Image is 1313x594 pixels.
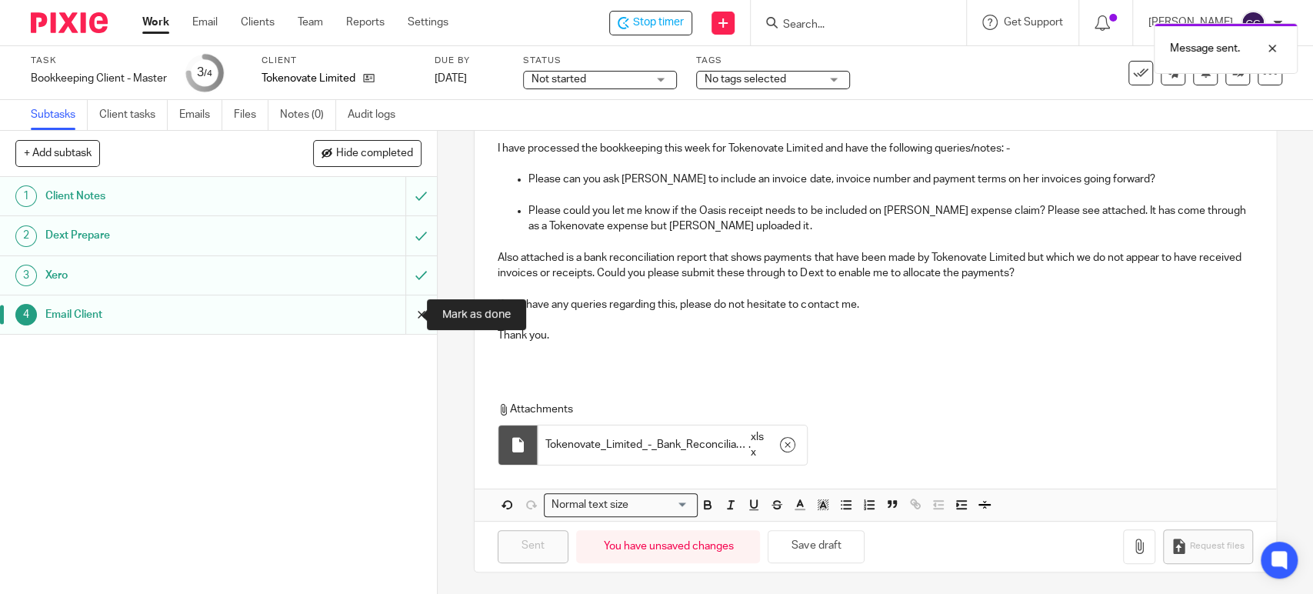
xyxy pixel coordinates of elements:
img: svg%3E [1241,11,1265,35]
div: 2 [15,225,37,247]
span: Stop timer [633,15,684,31]
p: Attachments [498,402,1231,417]
input: Sent [498,530,568,563]
div: 3 [15,265,37,286]
input: Search for option [633,497,688,513]
p: Please can you ask [PERSON_NAME] to include an invoice date, invoice number and payment terms on ... [528,172,1252,187]
a: Subtasks [31,100,88,130]
a: Work [142,15,169,30]
p: If you have any queries regarding this, please do not hesitate to contact me. [498,297,1252,312]
div: 1 [15,185,37,207]
a: Emails [179,100,222,130]
span: No tags selected [705,74,786,85]
small: /4 [204,69,212,78]
div: 3 [197,64,212,82]
span: [DATE] [435,73,467,84]
h1: Client Notes [45,185,275,208]
a: Files [234,100,268,130]
a: Clients [241,15,275,30]
a: Reports [346,15,385,30]
label: Due by [435,55,504,67]
a: Notes (0) [280,100,336,130]
span: Normal text size [548,497,632,513]
p: Thank you. [498,328,1252,343]
a: Client tasks [99,100,168,130]
a: Audit logs [348,100,407,130]
img: Pixie [31,12,108,33]
span: Hide completed [336,148,413,160]
button: Hide completed [313,140,422,166]
div: Bookkeeping Client - Master [31,71,167,86]
span: Tokenovate_Limited_-_Bank_Reconciliation [DATE] [545,437,748,452]
label: Task [31,55,167,67]
h1: Email Client [45,303,275,326]
span: Request files [1190,540,1245,552]
div: Search for option [544,493,698,517]
button: + Add subtask [15,140,100,166]
label: Status [523,55,677,67]
a: Team [298,15,323,30]
p: Message sent. [1170,41,1240,56]
label: Client [262,55,415,67]
button: Save draft [768,530,865,563]
span: xlsx [751,429,768,461]
a: Email [192,15,218,30]
a: Settings [408,15,448,30]
div: 4 [15,304,37,325]
span: Not started [532,74,586,85]
div: . [538,425,807,465]
div: Tokenovate Limited - Bookkeeping Client - Master [609,11,692,35]
button: Request files [1163,529,1252,564]
div: You have unsaved changes [576,530,760,563]
p: I have processed the bookkeeping this week for Tokenovate Limited and have the following queries/... [498,141,1252,156]
h1: Xero [45,264,275,287]
p: Tokenovate Limited [262,71,355,86]
p: Please could you let me know if the Oasis receipt needs to be included on [PERSON_NAME] expense c... [528,203,1252,235]
p: Also attached is a bank reconciliation report that shows payments that have been made by Tokenova... [498,250,1252,282]
h1: Dext Prepare [45,224,275,247]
